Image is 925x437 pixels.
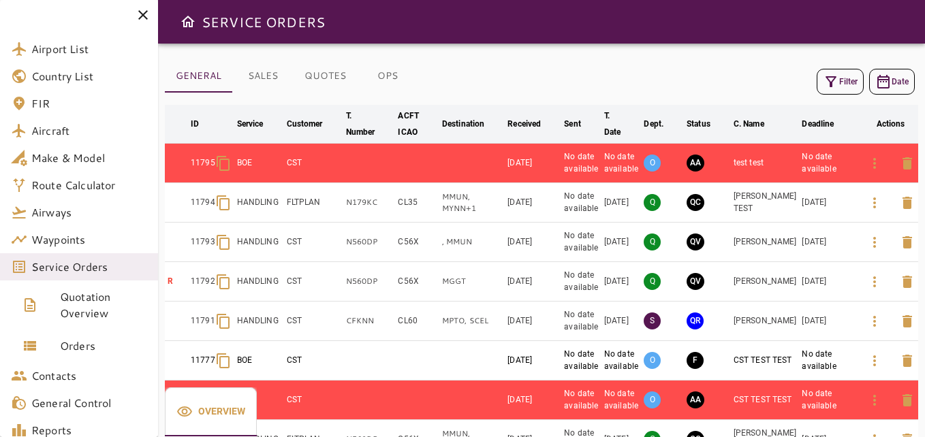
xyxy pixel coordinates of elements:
[507,116,559,132] span: Received
[165,60,232,93] button: GENERAL
[284,223,343,262] td: CST
[191,116,199,132] div: ID
[799,262,854,302] td: [DATE]
[284,262,343,302] td: CST
[31,41,147,57] span: Airport List
[395,302,439,341] td: CL60
[858,226,891,259] button: Details
[174,8,202,35] button: Open drawer
[234,302,284,341] td: HANDLING
[60,338,147,354] span: Orders
[395,183,439,223] td: CL35
[564,116,581,132] div: Sent
[601,223,642,262] td: [DATE]
[891,147,924,180] button: Delete
[561,262,601,302] td: No date available
[604,108,621,140] div: T. Date
[60,289,147,321] span: Quotation Overview
[234,381,284,420] td: BOE
[561,381,601,420] td: No date available
[601,302,642,341] td: [DATE]
[799,183,854,223] td: [DATE]
[31,177,147,193] span: Route Calculator
[287,116,341,132] span: Customer
[604,108,639,140] span: T. Date
[505,144,561,183] td: [DATE]
[644,116,681,132] span: Dept.
[237,116,264,132] div: Service
[505,302,561,341] td: [DATE]
[731,341,800,381] td: CST TEST TEST
[601,381,642,420] td: No date available
[31,150,147,166] span: Make & Model
[191,197,215,208] p: 11794
[191,355,215,366] p: 11777
[687,273,704,290] button: QUOTE VALIDATED
[507,116,541,132] div: Received
[731,183,800,223] td: [PERSON_NAME] TEST
[346,315,393,327] p: CFKNN
[644,352,661,369] p: O
[561,183,601,223] td: No date available
[891,305,924,338] button: Delete
[891,384,924,417] button: Delete
[799,341,854,381] td: No date available
[168,276,185,287] p: R
[442,191,502,214] p: MMUN, MYNN, MGGT
[687,116,728,132] span: Status
[442,276,502,287] p: MGGT
[858,384,891,417] button: Details
[284,144,343,183] td: CST
[442,116,502,132] span: Destination
[858,265,891,298] button: Details
[858,305,891,338] button: Details
[442,236,502,248] p: , MMUN
[858,187,891,219] button: Details
[191,315,215,327] p: 11791
[234,223,284,262] td: HANDLING
[505,223,561,262] td: [DATE]
[817,69,864,95] button: Filter
[734,116,764,132] div: C. Name
[687,233,704,250] button: QUOTE VALIDATED
[601,341,642,381] td: No date available
[802,116,834,132] div: Deadline
[346,108,375,140] div: T. Number
[346,236,393,248] p: N560DP
[31,368,147,384] span: Contacts
[561,341,601,381] td: No date available
[799,223,854,262] td: [DATE]
[505,262,561,302] td: [DATE]
[31,123,147,139] span: Aircraft
[234,341,284,381] td: BOE
[237,116,281,132] span: Service
[561,223,601,262] td: No date available
[284,381,343,420] td: CST
[294,60,357,93] button: QUOTES
[799,144,854,183] td: No date available
[234,144,284,183] td: BOE
[891,226,924,259] button: Delete
[601,262,642,302] td: [DATE]
[858,147,891,180] button: Details
[734,116,782,132] span: C. Name
[505,381,561,420] td: [DATE]
[191,157,215,169] p: 11795
[869,69,915,95] button: Date
[191,276,215,287] p: 11792
[687,194,704,211] button: QUOTE CREATED
[564,116,599,132] span: Sent
[232,60,294,93] button: SALES
[31,95,147,112] span: FIR
[357,60,418,93] button: OPS
[398,108,437,140] span: ACFT ICAO
[687,155,704,172] button: AWAITING ASSIGNMENT
[644,155,661,172] p: O
[191,116,217,132] span: ID
[165,387,257,436] div: basic tabs example
[644,233,661,250] p: Q
[802,116,851,132] span: Deadline
[601,183,642,223] td: [DATE]
[644,116,663,132] div: Dept.
[395,262,439,302] td: C56X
